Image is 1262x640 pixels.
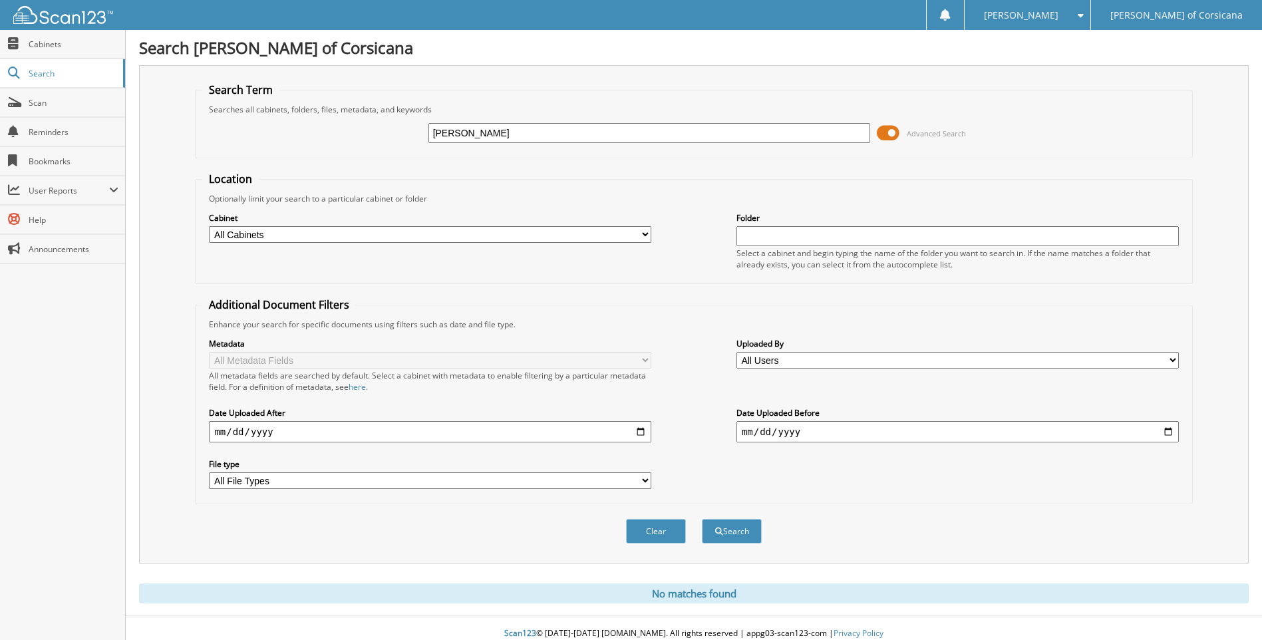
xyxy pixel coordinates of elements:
[202,172,259,186] legend: Location
[209,421,651,442] input: start
[29,126,118,138] span: Reminders
[209,458,651,470] label: File type
[29,39,118,50] span: Cabinets
[202,319,1185,330] div: Enhance your search for specific documents using filters such as date and file type.
[202,82,279,97] legend: Search Term
[29,156,118,167] span: Bookmarks
[1110,11,1243,19] span: [PERSON_NAME] of Corsicana
[202,193,1185,204] div: Optionally limit your search to a particular cabinet or folder
[29,185,109,196] span: User Reports
[349,381,366,393] a: here
[736,421,1179,442] input: end
[984,11,1058,19] span: [PERSON_NAME]
[209,370,651,393] div: All metadata fields are searched by default. Select a cabinet with metadata to enable filtering b...
[202,104,1185,115] div: Searches all cabinets, folders, files, metadata, and keywords
[13,6,113,24] img: scan123-logo-white.svg
[736,407,1179,418] label: Date Uploaded Before
[29,68,116,79] span: Search
[209,407,651,418] label: Date Uploaded After
[29,214,118,226] span: Help
[209,338,651,349] label: Metadata
[736,247,1179,270] div: Select a cabinet and begin typing the name of the folder you want to search in. If the name match...
[907,128,966,138] span: Advanced Search
[209,212,651,224] label: Cabinet
[139,37,1249,59] h1: Search [PERSON_NAME] of Corsicana
[736,338,1179,349] label: Uploaded By
[702,519,762,544] button: Search
[202,297,356,312] legend: Additional Document Filters
[29,243,118,255] span: Announcements
[834,627,883,639] a: Privacy Policy
[29,97,118,108] span: Scan
[736,212,1179,224] label: Folder
[139,583,1249,603] div: No matches found
[626,519,686,544] button: Clear
[504,627,536,639] span: Scan123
